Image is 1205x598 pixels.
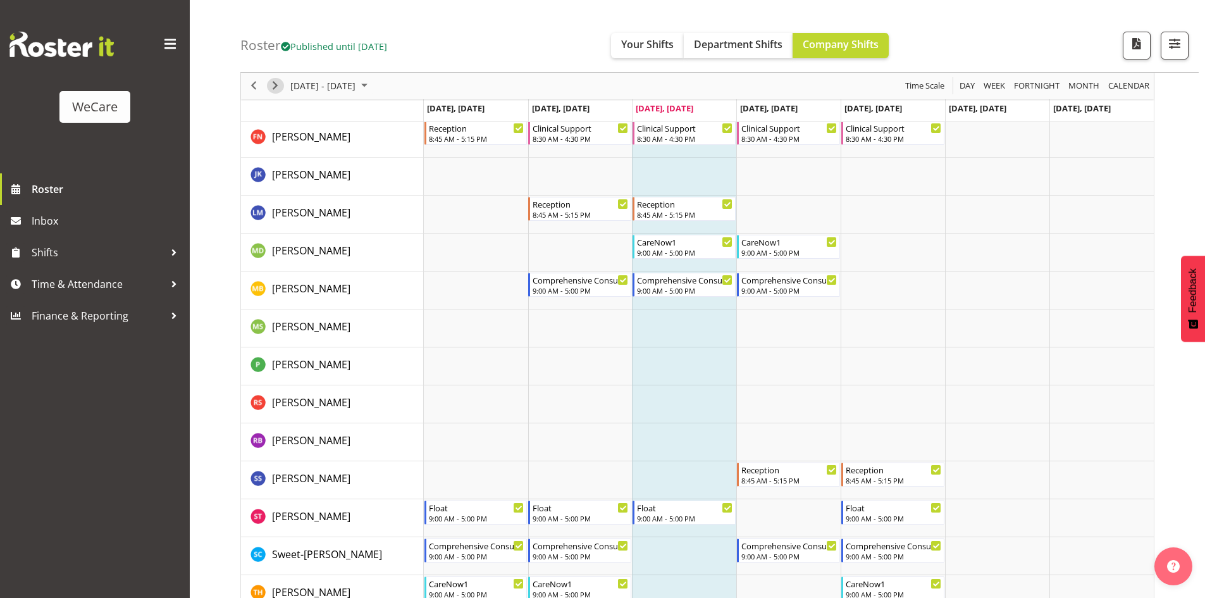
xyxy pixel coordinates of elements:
span: Department Shifts [694,37,782,51]
span: [DATE], [DATE] [636,103,693,114]
span: [PERSON_NAME] [272,244,350,258]
div: 9:00 AM - 5:00 PM [846,513,941,523]
td: Lainie Montgomery resource [241,196,424,234]
span: [PERSON_NAME] [272,433,350,447]
td: Pooja Prabhu resource [241,347,424,385]
span: [DATE], [DATE] [949,103,1006,114]
span: Inbox [32,211,183,230]
img: help-xxl-2.png [1167,560,1180,573]
a: [PERSON_NAME] [272,433,350,448]
div: 8:45 AM - 5:15 PM [637,209,732,220]
div: Clinical Support [846,121,941,134]
div: 9:00 AM - 5:00 PM [429,513,524,523]
button: Month [1106,78,1152,94]
div: Firdous Naqvi"s event - Clinical Support Begin From Wednesday, October 8, 2025 at 8:30:00 AM GMT+... [633,121,736,145]
td: Marie-Claire Dickson-Bakker resource [241,234,424,271]
div: Savanna Samson"s event - Reception Begin From Thursday, October 9, 2025 at 8:45:00 AM GMT+13:00 E... [737,463,840,487]
div: Simone Turner"s event - Float Begin From Friday, October 10, 2025 at 9:00:00 AM GMT+13:00 Ends At... [841,501,944,525]
div: Comprehensive Consult [429,539,524,552]
a: [PERSON_NAME] [272,167,350,182]
button: Your Shifts [611,33,684,58]
div: Simone Turner"s event - Float Begin From Tuesday, October 7, 2025 at 9:00:00 AM GMT+13:00 Ends At... [528,501,631,525]
button: Timeline Month [1066,78,1102,94]
td: Mehreen Sardar resource [241,309,424,347]
span: calendar [1107,78,1151,94]
div: Matthew Brewer"s event - Comprehensive Consult Begin From Thursday, October 9, 2025 at 9:00:00 AM... [737,273,840,297]
span: Day [958,78,976,94]
div: 9:00 AM - 5:00 PM [741,551,837,561]
div: Sweet-Lin Chan"s event - Comprehensive Consult Begin From Monday, October 6, 2025 at 9:00:00 AM G... [424,539,528,563]
div: Comprehensive Consult [637,273,732,286]
button: Company Shifts [793,33,889,58]
div: Sweet-Lin Chan"s event - Comprehensive Consult Begin From Friday, October 10, 2025 at 9:00:00 AM ... [841,539,944,563]
div: Clinical Support [533,121,628,134]
div: Reception [533,197,628,210]
span: Finance & Reporting [32,306,164,325]
a: [PERSON_NAME] [272,471,350,486]
div: 9:00 AM - 5:00 PM [637,247,732,258]
div: Comprehensive Consult [533,273,628,286]
td: Matthew Brewer resource [241,271,424,309]
div: WeCare [72,97,118,116]
div: 8:45 AM - 5:15 PM [533,209,628,220]
button: Time Scale [903,78,947,94]
td: John Ko resource [241,158,424,196]
div: 9:00 AM - 5:00 PM [637,513,732,523]
div: 9:00 AM - 5:00 PM [741,285,837,296]
span: Feedback [1187,268,1199,313]
a: [PERSON_NAME] [272,357,350,372]
div: 9:00 AM - 5:00 PM [741,247,837,258]
div: Lainie Montgomery"s event - Reception Begin From Tuesday, October 7, 2025 at 8:45:00 AM GMT+13:00... [528,197,631,221]
div: Clinical Support [637,121,732,134]
a: [PERSON_NAME] [272,509,350,524]
div: Comprehensive Consult [741,539,837,552]
div: 8:30 AM - 4:30 PM [741,134,837,144]
div: 9:00 AM - 5:00 PM [637,285,732,296]
span: [DATE], [DATE] [844,103,902,114]
h4: Roster [240,38,387,53]
span: [PERSON_NAME] [272,396,350,409]
button: Timeline Week [982,78,1008,94]
span: [PERSON_NAME] [272,320,350,333]
td: Firdous Naqvi resource [241,120,424,158]
div: CareNow1 [846,577,941,590]
a: [PERSON_NAME] [272,129,350,144]
div: CareNow1 [429,577,524,590]
span: Week [982,78,1006,94]
div: Reception [741,463,837,476]
div: Clinical Support [741,121,837,134]
div: 9:00 AM - 5:00 PM [846,551,941,561]
div: Matthew Brewer"s event - Comprehensive Consult Begin From Wednesday, October 8, 2025 at 9:00:00 A... [633,273,736,297]
a: Sweet-[PERSON_NAME] [272,547,382,562]
div: Simone Turner"s event - Float Begin From Monday, October 6, 2025 at 9:00:00 AM GMT+13:00 Ends At ... [424,501,528,525]
span: Roster [32,180,183,199]
div: Reception [429,121,524,134]
div: Marie-Claire Dickson-Bakker"s event - CareNow1 Begin From Wednesday, October 8, 2025 at 9:00:00 A... [633,235,736,259]
td: Savanna Samson resource [241,461,424,499]
button: Next [267,78,284,94]
div: 8:30 AM - 4:30 PM [533,134,628,144]
span: [PERSON_NAME] [272,130,350,144]
div: 8:30 AM - 4:30 PM [637,134,732,144]
div: October 06 - 12, 2025 [286,73,375,99]
div: Float [429,501,524,514]
div: CareNow1 [741,235,837,248]
a: [PERSON_NAME] [272,319,350,334]
div: Sweet-Lin Chan"s event - Comprehensive Consult Begin From Tuesday, October 7, 2025 at 9:00:00 AM ... [528,539,631,563]
div: CareNow1 [533,577,628,590]
div: 9:00 AM - 5:00 PM [429,551,524,561]
span: Company Shifts [803,37,879,51]
div: Reception [637,197,732,210]
div: Float [637,501,732,514]
span: [DATE], [DATE] [1053,103,1111,114]
div: Reception [846,463,941,476]
button: Timeline Day [958,78,977,94]
img: Rosterit website logo [9,32,114,57]
div: Float [846,501,941,514]
div: Simone Turner"s event - Float Begin From Wednesday, October 8, 2025 at 9:00:00 AM GMT+13:00 Ends ... [633,501,736,525]
button: Department Shifts [684,33,793,58]
button: Fortnight [1012,78,1062,94]
div: Lainie Montgomery"s event - Reception Begin From Wednesday, October 8, 2025 at 8:45:00 AM GMT+13:... [633,197,736,221]
td: Ruby Beaumont resource [241,423,424,461]
div: Comprehensive Consult [846,539,941,552]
